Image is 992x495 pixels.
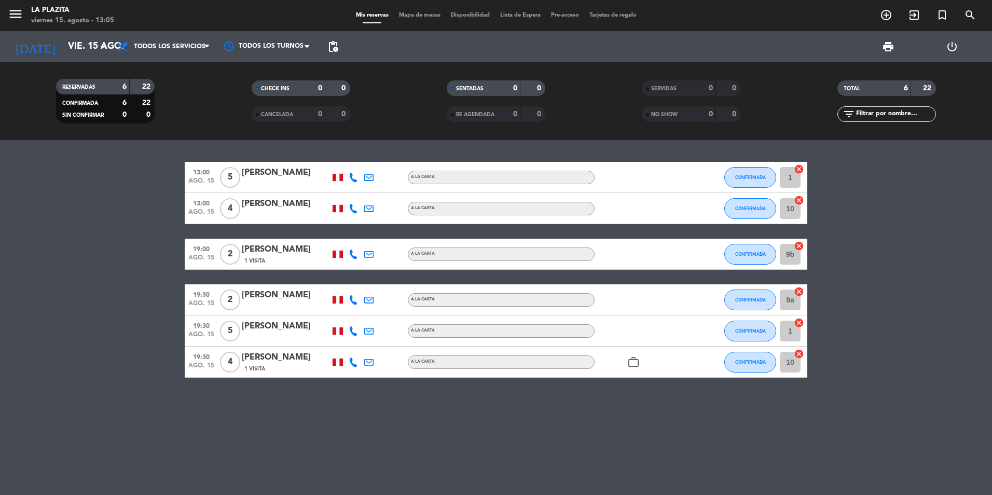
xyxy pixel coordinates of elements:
[794,318,804,328] i: cancel
[134,43,205,50] span: Todos los servicios
[456,86,484,91] span: SENTADAS
[513,85,517,92] strong: 0
[904,85,908,92] strong: 6
[394,12,446,18] span: Mapa de mesas
[188,288,214,300] span: 19:30
[735,359,766,365] span: CONFIRMADA
[341,85,348,92] strong: 0
[732,85,738,92] strong: 0
[411,252,435,256] span: A la carta
[244,365,265,373] span: 1 Visita
[261,86,290,91] span: CHECK INS
[537,85,543,92] strong: 0
[724,244,776,265] button: CONFIRMADA
[220,290,240,310] span: 2
[351,12,394,18] span: Mis reservas
[855,108,935,120] input: Filtrar por nombre...
[513,111,517,118] strong: 0
[188,362,214,374] span: ago. 15
[8,6,23,22] i: menu
[188,177,214,189] span: ago. 15
[142,99,153,106] strong: 22
[146,111,153,118] strong: 0
[735,205,766,211] span: CONFIRMADA
[724,167,776,188] button: CONFIRMADA
[318,85,322,92] strong: 0
[142,83,153,90] strong: 22
[794,349,804,359] i: cancel
[244,257,265,265] span: 1 Visita
[724,321,776,341] button: CONFIRMADA
[188,350,214,362] span: 19:30
[220,321,240,341] span: 5
[327,40,339,53] span: pending_actions
[411,328,435,333] span: A la carta
[446,12,495,18] span: Disponibilidad
[62,113,104,118] span: SIN CONFIRMAR
[537,111,543,118] strong: 0
[31,5,114,16] div: La Plazita
[242,243,330,256] div: [PERSON_NAME]
[188,197,214,209] span: 13:00
[188,209,214,221] span: ago. 15
[411,360,435,364] span: A la carta
[946,40,958,53] i: power_settings_new
[724,290,776,310] button: CONFIRMADA
[735,251,766,257] span: CONFIRMADA
[920,31,985,62] div: LOG OUT
[923,85,933,92] strong: 22
[341,111,348,118] strong: 0
[627,356,640,368] i: work_outline
[724,198,776,219] button: CONFIRMADA
[242,351,330,364] div: [PERSON_NAME]
[97,40,109,53] i: arrow_drop_down
[122,99,127,106] strong: 6
[188,319,214,331] span: 19:30
[651,112,678,117] span: NO SHOW
[794,286,804,297] i: cancel
[651,86,677,91] span: SERVIDAS
[732,111,738,118] strong: 0
[735,174,766,180] span: CONFIRMADA
[8,6,23,25] button: menu
[220,167,240,188] span: 5
[735,328,766,334] span: CONFIRMADA
[495,12,546,18] span: Lista de Espera
[188,242,214,254] span: 19:00
[188,254,214,266] span: ago. 15
[964,9,976,21] i: search
[188,300,214,312] span: ago. 15
[843,108,855,120] i: filter_list
[31,16,114,26] div: viernes 15. agosto - 13:05
[411,175,435,179] span: A la carta
[242,288,330,302] div: [PERSON_NAME]
[62,85,95,90] span: RESERVADAS
[261,112,293,117] span: CANCELADA
[882,40,894,53] span: print
[584,12,642,18] span: Tarjetas de regalo
[735,297,766,302] span: CONFIRMADA
[220,244,240,265] span: 2
[794,195,804,205] i: cancel
[411,297,435,301] span: A la carta
[122,111,127,118] strong: 0
[122,83,127,90] strong: 6
[908,9,920,21] i: exit_to_app
[844,86,860,91] span: TOTAL
[546,12,584,18] span: Pre-acceso
[242,166,330,180] div: [PERSON_NAME]
[220,352,240,373] span: 4
[724,352,776,373] button: CONFIRMADA
[242,320,330,333] div: [PERSON_NAME]
[242,197,330,211] div: [PERSON_NAME]
[936,9,948,21] i: turned_in_not
[794,164,804,174] i: cancel
[709,85,713,92] strong: 0
[880,9,892,21] i: add_circle_outline
[62,101,98,106] span: CONFIRMADA
[220,198,240,219] span: 4
[188,331,214,343] span: ago. 15
[794,241,804,251] i: cancel
[8,35,63,58] i: [DATE]
[188,166,214,177] span: 13:00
